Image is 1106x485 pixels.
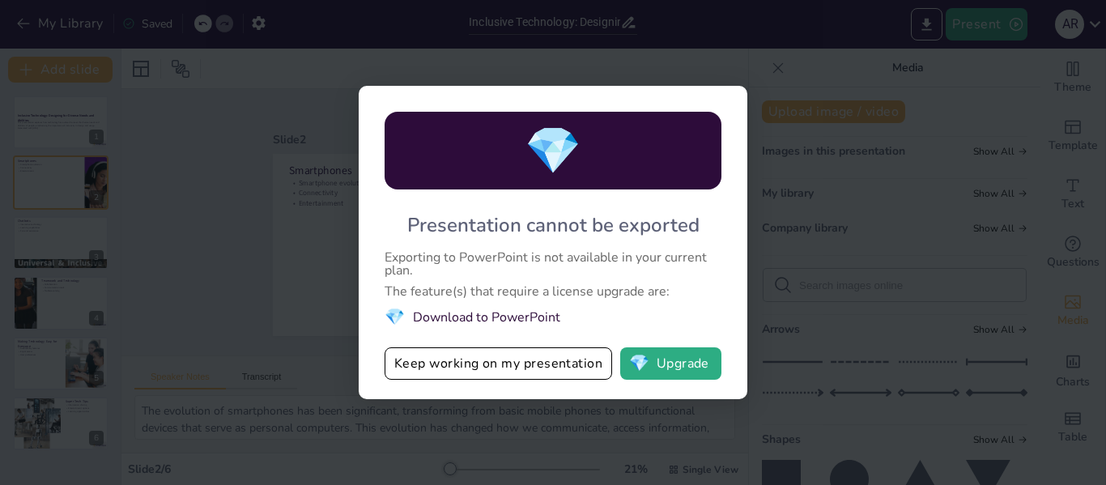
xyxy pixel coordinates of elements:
[385,285,721,298] div: The feature(s) that require a license upgrade are:
[620,347,721,380] button: diamondUpgrade
[385,347,612,380] button: Keep working on my presentation
[385,306,721,328] li: Download to PowerPoint
[385,251,721,277] div: Exporting to PowerPoint is not available in your current plan.
[385,306,405,328] span: diamond
[525,120,581,182] span: diamond
[629,355,649,372] span: diamond
[407,212,700,238] div: Presentation cannot be exported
